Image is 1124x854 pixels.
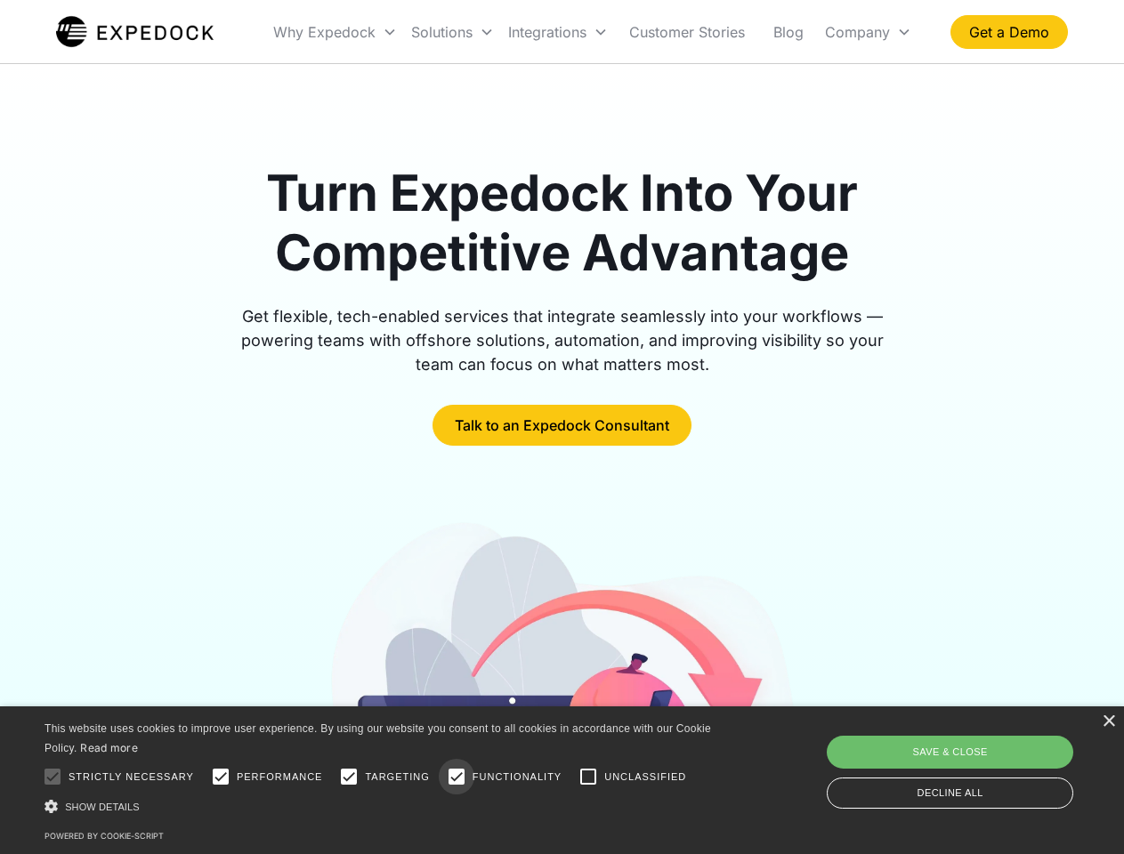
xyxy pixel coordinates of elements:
span: Unclassified [604,769,686,785]
a: Read more [80,741,138,754]
div: Integrations [508,23,586,41]
div: Why Expedock [266,2,404,62]
a: home [56,14,214,50]
span: This website uses cookies to improve user experience. By using our website you consent to all coo... [44,722,711,755]
span: Strictly necessary [69,769,194,785]
a: Blog [759,2,818,62]
span: Show details [65,802,140,812]
iframe: Chat Widget [828,662,1124,854]
a: Get a Demo [950,15,1068,49]
div: Company [825,23,890,41]
div: Integrations [501,2,615,62]
h1: Turn Expedock Into Your Competitive Advantage [221,164,904,283]
div: Get flexible, tech-enabled services that integrate seamlessly into your workflows — powering team... [221,304,904,376]
a: Talk to an Expedock Consultant [433,405,691,446]
span: Functionality [473,769,562,785]
div: Solutions [404,2,501,62]
a: Powered by cookie-script [44,831,164,841]
div: Show details [44,797,717,816]
a: Customer Stories [615,2,759,62]
div: Solutions [411,23,473,41]
div: Company [818,2,918,62]
span: Performance [237,769,323,785]
span: Targeting [365,769,429,785]
div: Why Expedock [273,23,376,41]
img: Expedock Logo [56,14,214,50]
